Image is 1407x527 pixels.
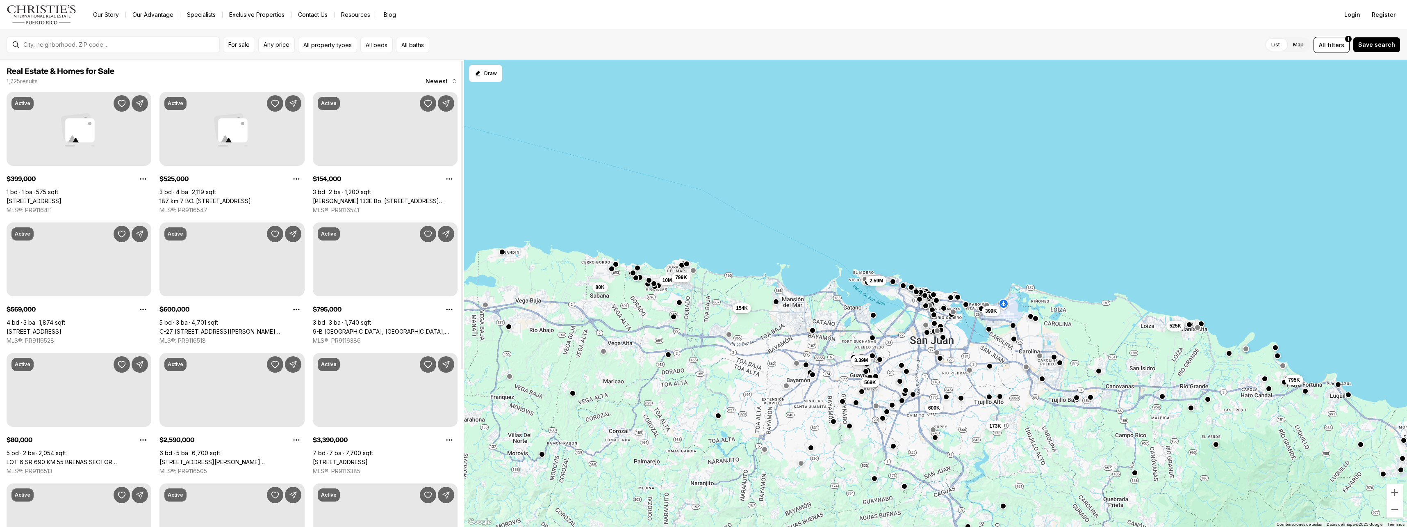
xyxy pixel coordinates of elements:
span: 525K [1170,322,1182,329]
button: 3.39M [851,355,871,365]
button: Any price [258,37,295,53]
a: A12 CALLE 4, GUAYNABO PR, 00966 [7,328,61,335]
button: Reducir [1387,501,1403,518]
button: Allfilters1 [1314,37,1350,53]
p: Active [15,231,30,237]
span: 80K [596,284,605,291]
span: 799K [675,274,687,281]
p: Active [15,100,30,107]
button: Save Property: LOT 6 SR 690 KM 55 BRENAS SECTOR SABANA [114,356,130,373]
label: List [1265,37,1286,52]
span: Login [1344,11,1360,18]
button: Share Property [438,226,454,242]
button: Ampliar [1387,484,1403,501]
button: Property options [135,171,151,187]
button: All property types [298,37,357,53]
span: 795K [1288,376,1300,383]
a: Exclusive Properties [223,9,291,21]
button: Share Property [285,226,301,242]
button: Property options [441,301,458,318]
button: Save search [1353,37,1400,53]
button: Property options [441,171,458,187]
button: 154K [733,303,751,313]
button: 600K [925,403,943,413]
p: Active [321,100,337,107]
button: Newest [421,73,462,89]
button: 569K [861,378,879,387]
button: Save Property: 152 CALLE LUNA [267,356,283,373]
span: filters [1327,41,1344,49]
img: logo [7,5,77,25]
a: Our Story [87,9,125,21]
span: 10M [663,277,672,283]
button: All beds [360,37,393,53]
button: Save Property: J25 CALLE COSTA BRAVA [420,487,436,503]
button: 2.59M [866,275,886,285]
a: Términos (se abre en una nueva pestaña) [1387,522,1405,527]
span: 3.39M [854,357,868,363]
button: 795K [1285,375,1303,385]
span: 2.59M [870,277,883,284]
button: Property options [288,171,305,187]
span: Save search [1358,41,1395,48]
button: Share Property [285,95,301,112]
a: LOT 6 SR 690 KM 55 BRENAS SECTOR SABANA, VEGA ALTA PR, 00692 [7,458,151,466]
p: Active [168,492,183,498]
button: Share Property [132,226,148,242]
button: 10M [659,275,675,285]
button: Register [1367,7,1400,23]
button: Save Property: A12 CALLE 4 [114,226,130,242]
button: All baths [396,37,429,53]
button: Property options [135,432,151,448]
button: Share Property [132,487,148,503]
button: Save Property: 187 km 7 BO. MEDIANIA ALTA #401 [267,95,283,112]
p: Active [15,361,30,368]
button: Save Property: 504 TINTILLO HILLS ESTATES RD [420,356,436,373]
p: Active [168,361,183,368]
span: 600K [928,405,940,411]
span: 173K [989,423,1001,429]
button: Share Property [438,95,454,112]
span: 399K [985,308,997,314]
button: Save Property: Camino TERRAVERDE #D409 [114,487,130,503]
button: 799K [672,273,690,282]
p: 1,225 results [7,78,38,85]
a: 504 TINTILLO HILLS ESTATES RD, GUAYNABO PR, 00966 [313,458,368,466]
button: Share Property [438,487,454,503]
span: Any price [264,41,289,48]
span: 569K [864,379,876,386]
span: 1 [1348,36,1349,42]
button: Property options [135,301,151,318]
button: For sale [223,37,255,53]
a: 152 CALLE LUNA, SAN JUAN PR, 00901 [159,458,304,466]
span: Register [1372,11,1396,18]
button: Save Property: 9-B VILLA LAS BRISAS RIO MAR [420,226,436,242]
button: Share Property [132,95,148,112]
a: Specialists [180,9,222,21]
button: Save Property: 6165 AVENUE ISLA VERDE #1450 [114,95,130,112]
button: Start drawing [469,65,502,82]
span: All [1319,41,1326,49]
p: Active [321,231,337,237]
button: Login [1339,7,1365,23]
button: Property options [288,301,305,318]
a: 187 km 7 BO. MEDIANIA ALTA #401, LOIZA PR, 00772 [159,197,251,205]
a: Resources [335,9,377,21]
button: Save Property: C-27 CALLE CALZADA C-27 URB EL REMANSO [267,226,283,242]
button: 173K [986,421,1004,431]
a: 9-B VILLA LAS BRISAS RIO MAR, RIO GRANDE PR, 00745 [313,328,458,335]
p: Active [168,100,183,107]
button: Share Property [438,356,454,373]
button: Save Property: 111 DORADO BEACH EAST [267,487,283,503]
span: 154K [736,305,748,312]
p: Active [321,492,337,498]
a: Our Advantage [126,9,180,21]
p: Active [321,361,337,368]
a: 6165 AVENUE ISLA VERDE #1450, CAROLINA PR, 00979 [7,197,61,205]
button: Property options [441,432,458,448]
button: Property options [288,432,305,448]
a: C-27 CALLE CALZADA C-27 URB EL REMANSO, SAN JUAN PR, 00926 [159,328,304,335]
p: Active [168,231,183,237]
span: Newest [426,78,448,85]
